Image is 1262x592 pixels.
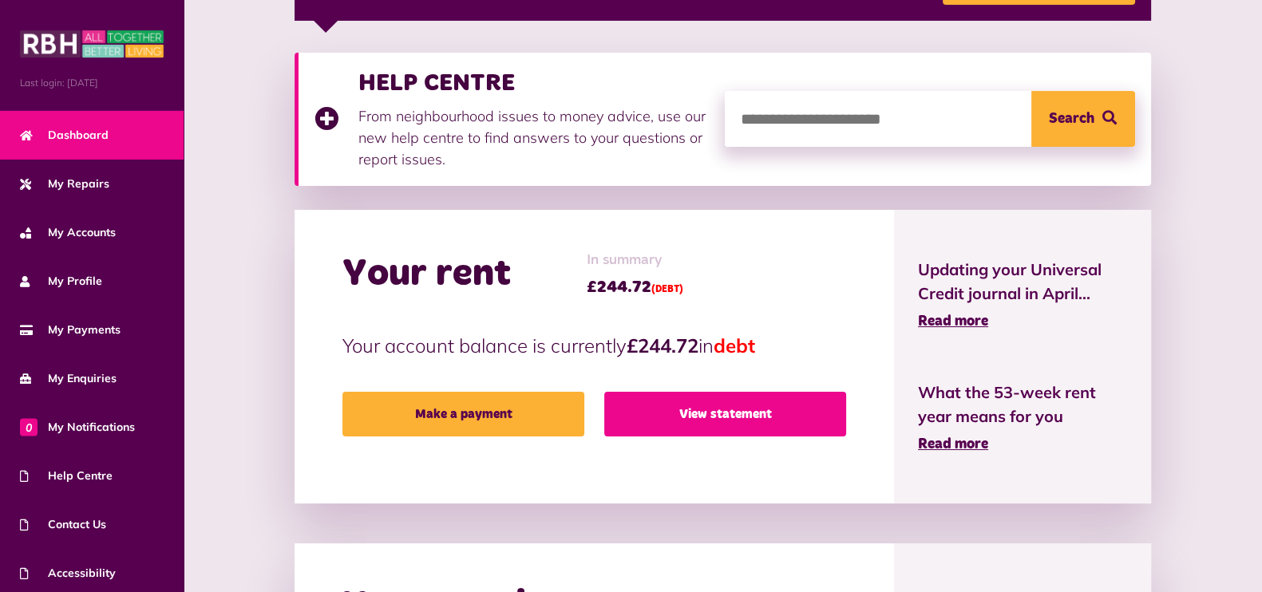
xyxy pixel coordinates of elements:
[604,392,846,436] a: View statement
[587,275,683,299] span: £244.72
[358,69,709,97] h3: HELP CENTRE
[918,381,1127,428] span: What the 53-week rent year means for you
[918,258,1127,306] span: Updating your Universal Credit journal in April...
[20,28,164,60] img: MyRBH
[627,333,698,357] strong: £244.72
[714,333,755,357] span: debt
[918,437,988,452] span: Read more
[1049,91,1094,147] span: Search
[20,224,116,241] span: My Accounts
[20,565,116,582] span: Accessibility
[20,418,38,436] span: 0
[20,419,135,436] span: My Notifications
[918,381,1127,456] a: What the 53-week rent year means for you Read more
[587,250,683,271] span: In summary
[342,251,511,298] h2: Your rent
[342,392,584,436] a: Make a payment
[342,331,846,360] p: Your account balance is currently in
[20,370,117,387] span: My Enquiries
[918,258,1127,333] a: Updating your Universal Credit journal in April... Read more
[20,273,102,290] span: My Profile
[20,127,109,144] span: Dashboard
[20,176,109,192] span: My Repairs
[20,516,106,533] span: Contact Us
[651,285,683,294] span: (DEBT)
[918,314,988,329] span: Read more
[358,105,709,170] p: From neighbourhood issues to money advice, use our new help centre to find answers to your questi...
[1031,91,1135,147] button: Search
[20,76,164,90] span: Last login: [DATE]
[20,322,121,338] span: My Payments
[20,468,113,484] span: Help Centre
